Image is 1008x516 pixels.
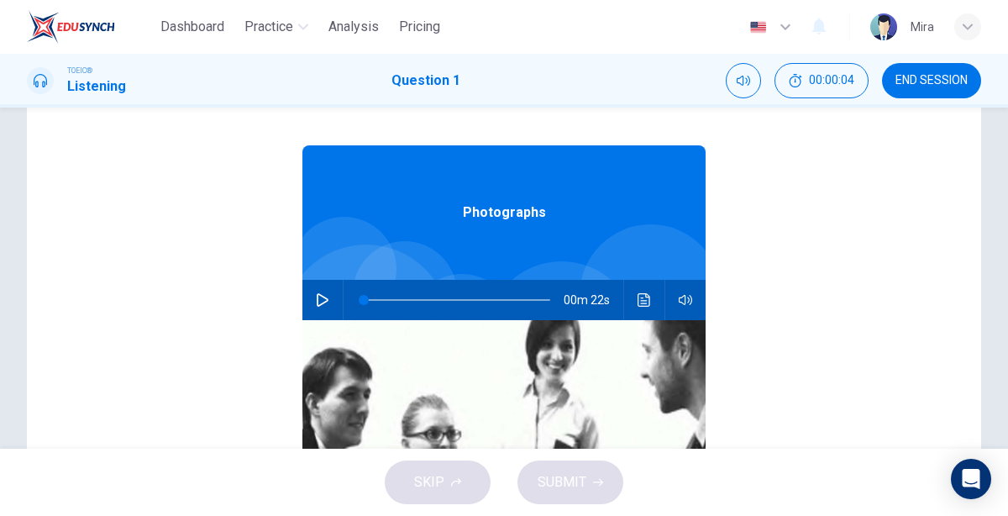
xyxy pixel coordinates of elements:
button: 00:00:04 [774,63,869,98]
div: Mira [911,17,934,37]
span: END SESSION [895,74,968,87]
button: Dashboard [154,12,231,42]
span: Photographs [463,203,546,223]
h1: Listening [67,76,126,97]
span: 00m 22s [564,280,623,320]
img: EduSynch logo [27,10,115,44]
button: Analysis [322,12,386,42]
span: 00:00:04 [809,74,854,87]
span: Pricing [399,17,440,37]
span: Practice [244,17,293,37]
h1: Question 1 [391,71,460,91]
img: en [748,21,769,34]
div: Mute [726,63,761,98]
span: TOEIC® [67,65,92,76]
span: Dashboard [160,17,224,37]
div: Hide [774,63,869,98]
a: EduSynch logo [27,10,154,44]
button: END SESSION [882,63,981,98]
span: Analysis [328,17,379,37]
button: Pricing [392,12,447,42]
button: Practice [238,12,315,42]
button: Click to see the audio transcription [631,280,658,320]
div: Open Intercom Messenger [951,459,991,499]
img: Profile picture [870,13,897,40]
